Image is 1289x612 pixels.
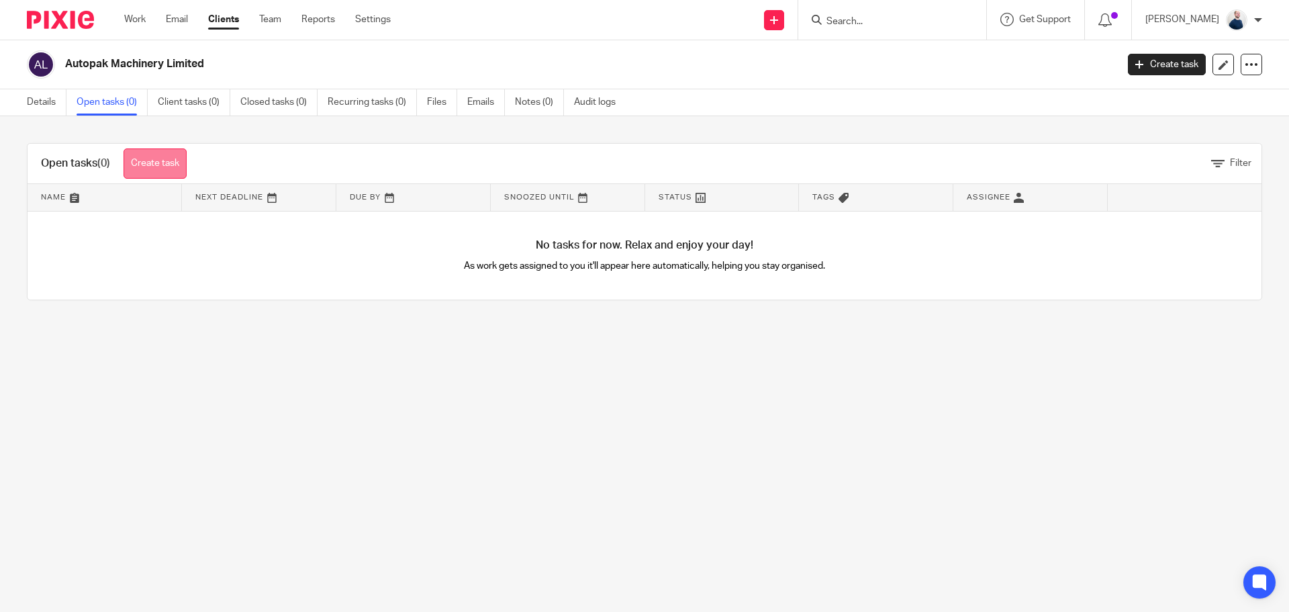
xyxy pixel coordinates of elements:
a: Client tasks (0) [158,89,230,116]
p: As work gets assigned to you it'll appear here automatically, helping you stay organised. [336,259,953,273]
a: Settings [355,13,391,26]
a: Files [427,89,457,116]
h2: Autopak Machinery Limited [65,57,899,71]
span: Filter [1230,159,1251,168]
h1: Open tasks [41,157,110,171]
img: svg%3E [27,50,55,79]
img: Pixie [27,11,94,29]
a: Create task [124,148,187,179]
a: Details [27,89,66,116]
h4: No tasks for now. Relax and enjoy your day! [28,238,1261,253]
span: (0) [97,158,110,169]
a: Team [259,13,281,26]
a: Closed tasks (0) [240,89,318,116]
a: Recurring tasks (0) [328,89,417,116]
img: MC_T&CO-3.jpg [1226,9,1247,31]
span: Tags [812,193,835,201]
p: [PERSON_NAME] [1145,13,1219,26]
input: Search [825,16,946,28]
span: Get Support [1019,15,1071,24]
a: Audit logs [574,89,626,116]
a: Emails [467,89,505,116]
a: Open tasks (0) [77,89,148,116]
span: Snoozed Until [504,193,575,201]
a: Email [166,13,188,26]
a: Notes (0) [515,89,564,116]
a: Clients [208,13,239,26]
a: Create task [1128,54,1206,75]
a: Work [124,13,146,26]
span: Status [659,193,692,201]
a: Reports [301,13,335,26]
